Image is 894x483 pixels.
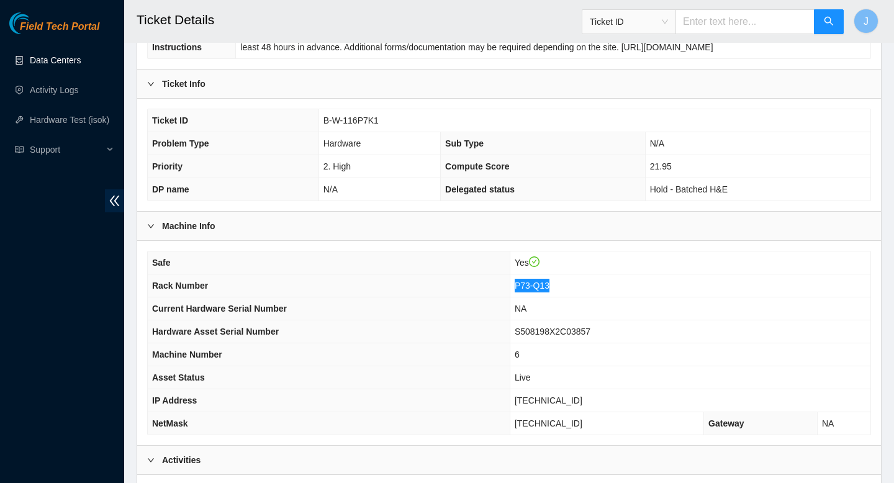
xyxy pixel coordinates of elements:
span: Ticket ID [152,115,188,125]
span: N/A [323,184,338,194]
b: Machine Info [162,219,215,233]
span: J [864,14,869,29]
span: N/A [650,138,664,148]
span: 6 [515,350,520,359]
a: Data Centers [30,55,81,65]
span: 21.95 [650,161,672,171]
b: Activities [162,453,201,467]
div: Ticket Info [137,70,881,98]
span: 2. High [323,161,351,171]
div: Activities [137,446,881,474]
span: Gateway [708,418,744,428]
span: NA [515,304,526,314]
span: Delegated status [445,184,515,194]
span: S508198X2C03857 [515,327,590,336]
span: Asset Status [152,372,205,382]
span: Safe [152,258,171,268]
span: Yes [515,258,540,268]
span: IP Address [152,395,197,405]
span: [TECHNICAL_ID] [515,418,582,428]
a: Activity Logs [30,85,79,95]
span: B-W-116P7K1 [323,115,379,125]
span: search [824,16,834,28]
span: Machine Number [152,350,222,359]
span: Ticket ID [590,12,668,31]
button: J [854,9,878,34]
span: NA [822,418,834,428]
span: NetMask [152,418,188,428]
span: right [147,80,155,88]
span: right [147,456,155,464]
input: Enter text here... [675,9,815,34]
span: Sub Type [445,138,484,148]
span: Compute Score [445,161,509,171]
span: P73-Q13 [515,281,549,291]
span: read [15,145,24,154]
span: Rack Number [152,281,208,291]
span: right [147,222,155,230]
span: Hardware Asset Serial Number [152,327,279,336]
span: Problem Type [152,138,209,148]
span: Live [515,372,531,382]
b: Ticket Info [162,77,205,91]
span: Hardware [323,138,361,148]
span: Current Hardware Serial Number [152,304,287,314]
div: Machine Info [137,212,881,240]
span: Field Tech Portal [20,21,99,33]
a: Hardware Test (isok) [30,115,109,125]
span: Priority [152,161,183,171]
a: Akamai TechnologiesField Tech Portal [9,22,99,38]
span: double-left [105,189,124,212]
span: Hold - Batched H&E [650,184,728,194]
img: Akamai Technologies [9,12,63,34]
span: DP name [152,184,189,194]
span: Support [30,137,103,162]
button: search [814,9,844,34]
span: [TECHNICAL_ID] [515,395,582,405]
span: check-circle [529,256,540,268]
